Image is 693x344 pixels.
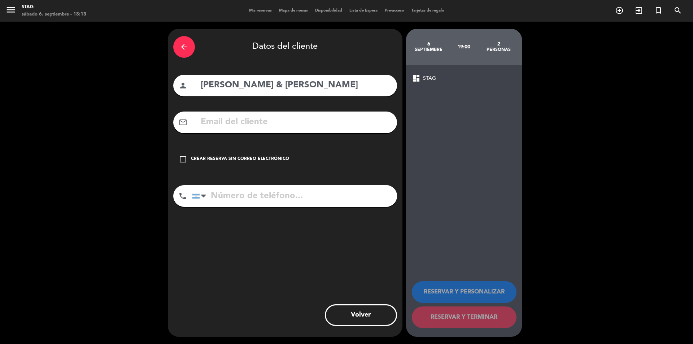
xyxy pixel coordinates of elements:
[179,155,187,164] i: check_box_outline_blank
[180,43,188,51] i: arrow_back
[654,6,663,15] i: turned_in_not
[615,6,624,15] i: add_circle_outline
[245,9,275,13] span: Mis reservas
[423,74,436,83] span: STAG
[173,34,397,60] div: Datos del cliente
[674,6,682,15] i: search
[325,304,397,326] button: Volver
[179,81,187,90] i: person
[381,9,408,13] span: Pre-acceso
[200,115,392,130] input: Email del cliente
[178,192,187,200] i: phone
[200,78,392,93] input: Nombre del cliente
[411,47,446,53] div: septiembre
[311,9,346,13] span: Disponibilidad
[22,4,86,11] div: STAG
[5,4,16,15] i: menu
[411,41,446,47] div: 6
[191,156,289,163] div: Crear reserva sin correo electrónico
[179,118,187,127] i: mail_outline
[635,6,643,15] i: exit_to_app
[346,9,381,13] span: Lista de Espera
[275,9,311,13] span: Mapa de mesas
[192,185,397,207] input: Número de teléfono...
[412,74,420,83] span: dashboard
[481,41,516,47] div: 2
[412,306,517,328] button: RESERVAR Y TERMINAR
[446,34,481,60] div: 19:00
[481,47,516,53] div: personas
[192,186,209,206] div: Argentina: +54
[412,281,517,303] button: RESERVAR Y PERSONALIZAR
[22,11,86,18] div: sábado 6. septiembre - 18:13
[5,4,16,18] button: menu
[408,9,448,13] span: Tarjetas de regalo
